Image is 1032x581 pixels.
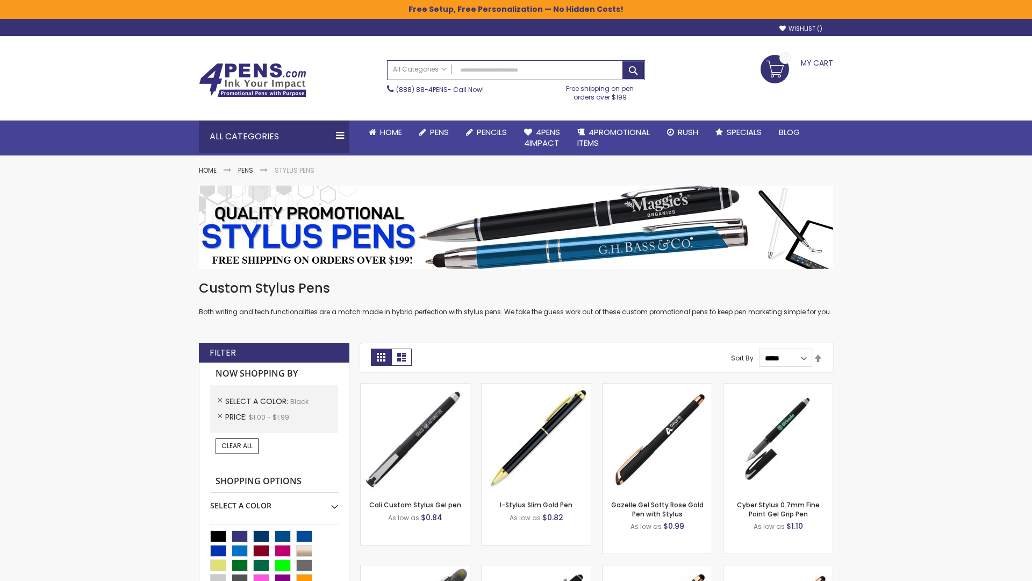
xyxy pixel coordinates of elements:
[361,565,470,574] a: Souvenir® Jalan Highlighter Stylus Pen Combo-Black
[225,412,249,422] span: Price
[369,500,461,509] a: Cali Custom Stylus Gel pen
[371,349,391,366] strong: Grid
[515,121,569,155] a: 4Pens4impact
[603,384,712,493] img: Gazelle Gel Softy Rose Gold Pen with Stylus-Black
[779,25,822,33] a: Wishlist
[603,383,712,392] a: Gazelle Gel Softy Rose Gold Pen with Stylus-Black
[388,61,452,79] a: All Categories
[199,186,833,269] img: Stylus Pens
[786,521,803,532] span: $1.10
[421,512,442,523] span: $0.84
[779,126,800,138] span: Blog
[482,383,591,392] a: I-Stylus Slim Gold-Black
[249,413,289,422] span: $1.00 - $1.99
[221,441,253,450] span: Clear All
[630,522,662,531] span: As low as
[290,397,309,406] span: Black
[727,126,762,138] span: Specials
[723,565,833,574] a: Gazelle Gel Softy Rose Gold Pen with Stylus - ColorJet-Black
[360,121,411,144] a: Home
[210,493,338,511] div: Select A Color
[510,513,541,522] span: As low as
[361,384,470,493] img: Cali Custom Stylus Gel pen-Black
[396,85,448,94] a: (888) 88-4PENS
[611,500,704,518] a: Gazelle Gel Softy Rose Gold Pen with Stylus
[380,126,402,138] span: Home
[225,396,290,407] span: Select A Color
[737,500,820,518] a: Cyber Stylus 0.7mm Fine Point Gel Grip Pen
[731,353,754,363] label: Sort By
[555,80,646,102] div: Free shipping on pen orders over $199
[603,565,712,574] a: Islander Softy Rose Gold Gel Pen with Stylus-Black
[210,363,338,385] strong: Now Shopping by
[210,347,236,359] strong: Filter
[199,121,349,153] div: All Categories
[216,438,259,454] a: Clear All
[658,121,707,144] a: Rush
[477,126,507,138] span: Pencils
[199,280,833,297] h1: Custom Stylus Pens
[275,166,314,175] strong: Stylus Pens
[678,126,698,138] span: Rush
[663,521,684,532] span: $0.99
[482,565,591,574] a: Custom Soft Touch® Metal Pens with Stylus-Black
[577,126,650,148] span: 4PROMOTIONAL ITEMS
[199,63,306,97] img: 4Pens Custom Pens and Promotional Products
[238,166,253,175] a: Pens
[723,384,833,493] img: Cyber Stylus 0.7mm Fine Point Gel Grip Pen-Black
[754,522,785,531] span: As low as
[411,121,457,144] a: Pens
[542,512,563,523] span: $0.82
[524,126,560,148] span: 4Pens 4impact
[770,121,808,144] a: Blog
[457,121,515,144] a: Pencils
[361,383,470,392] a: Cali Custom Stylus Gel pen-Black
[388,513,419,522] span: As low as
[430,126,449,138] span: Pens
[500,500,572,509] a: I-Stylus Slim Gold Pen
[569,121,658,155] a: 4PROMOTIONALITEMS
[210,470,338,493] strong: Shopping Options
[393,65,447,74] span: All Categories
[396,85,484,94] span: - Call Now!
[707,121,770,144] a: Specials
[723,383,833,392] a: Cyber Stylus 0.7mm Fine Point Gel Grip Pen-Black
[199,280,833,317] div: Both writing and tech functionalities are a match made in hybrid perfection with stylus pens. We ...
[482,384,591,493] img: I-Stylus Slim Gold-Black
[199,166,217,175] a: Home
